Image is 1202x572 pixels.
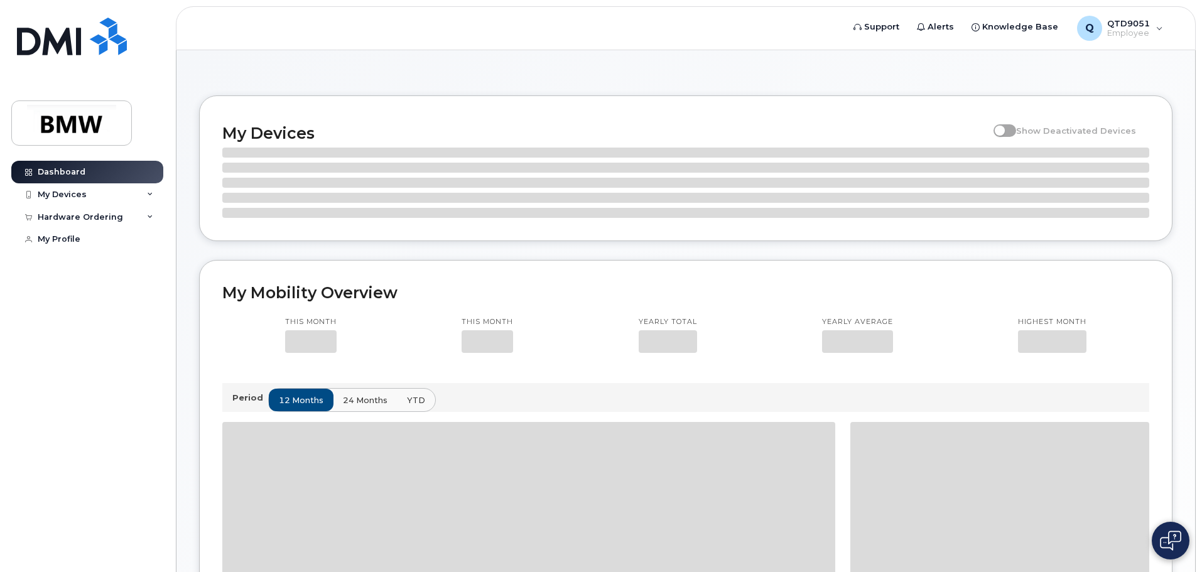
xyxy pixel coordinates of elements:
h2: My Mobility Overview [222,283,1149,302]
p: Yearly total [639,317,697,327]
p: Highest month [1018,317,1086,327]
p: Yearly average [822,317,893,327]
p: Period [232,392,268,404]
p: This month [285,317,337,327]
h2: My Devices [222,124,987,143]
span: YTD [407,394,425,406]
p: This month [462,317,513,327]
input: Show Deactivated Devices [994,119,1004,129]
span: Show Deactivated Devices [1016,126,1136,136]
img: Open chat [1160,531,1181,551]
span: 24 months [343,394,387,406]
